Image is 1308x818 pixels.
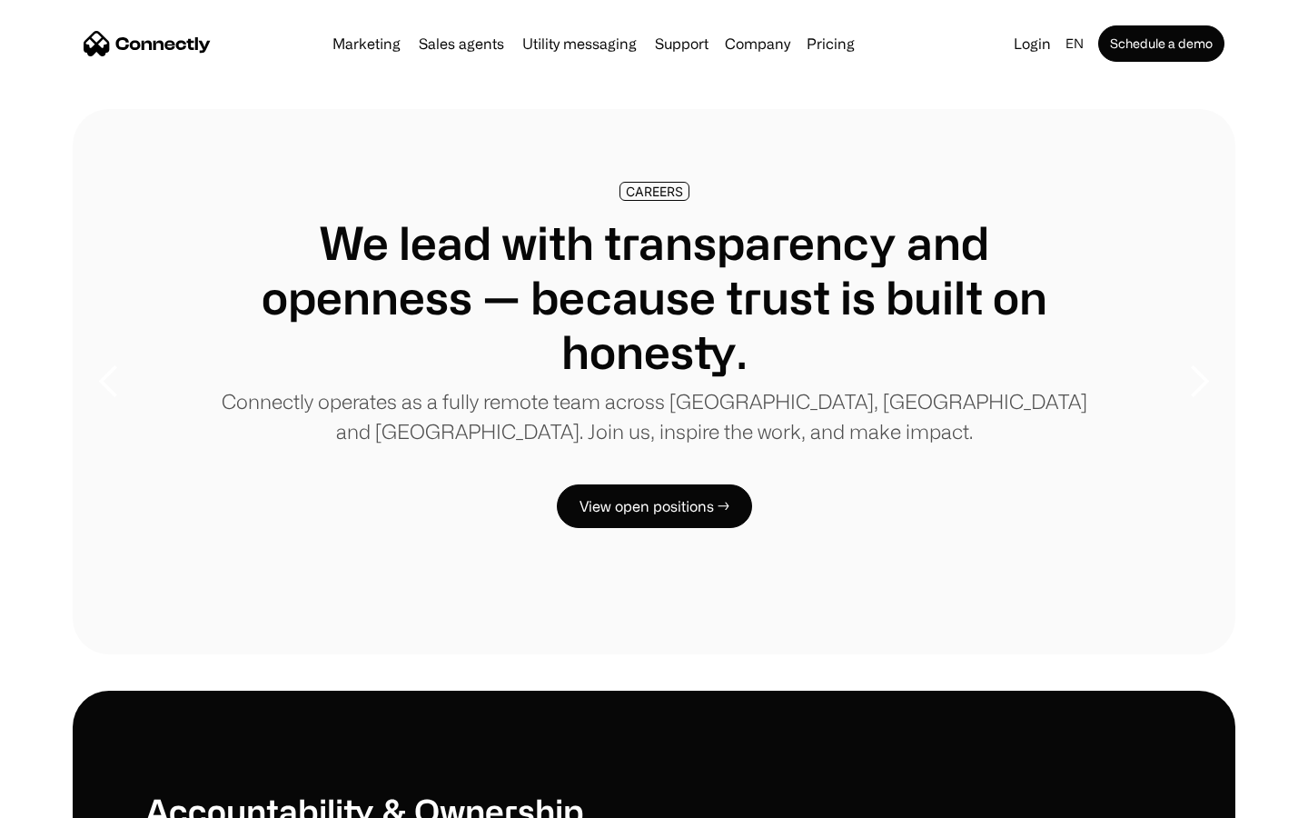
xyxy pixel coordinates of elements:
a: View open positions → [557,484,752,528]
a: Login [1006,31,1058,56]
a: Marketing [325,36,408,51]
p: Connectly operates as a fully remote team across [GEOGRAPHIC_DATA], [GEOGRAPHIC_DATA] and [GEOGRA... [218,386,1090,446]
a: Sales agents [411,36,511,51]
a: Schedule a demo [1098,25,1224,62]
a: Pricing [799,36,862,51]
div: en [1065,31,1084,56]
aside: Language selected: English [18,784,109,812]
a: Support [648,36,716,51]
a: Utility messaging [515,36,644,51]
h1: We lead with transparency and openness — because trust is built on honesty. [218,215,1090,379]
ul: Language list [36,786,109,812]
div: Company [725,31,790,56]
div: CAREERS [626,185,683,198]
